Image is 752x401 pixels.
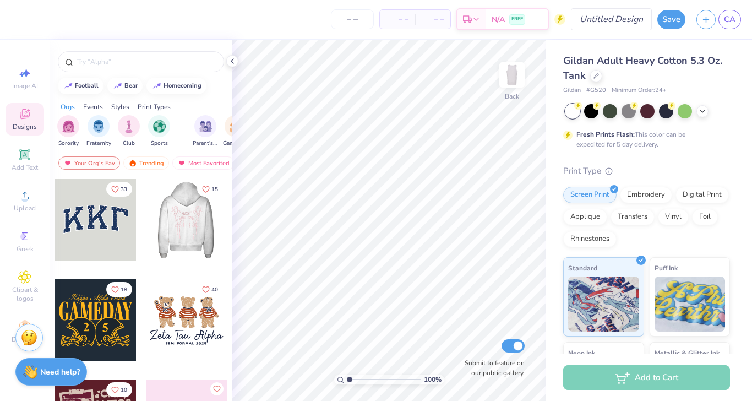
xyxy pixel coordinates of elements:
[58,78,103,94] button: football
[193,115,218,148] button: filter button
[128,159,137,167] img: trending.gif
[576,129,712,149] div: This color can be expedited for 5 day delivery.
[724,13,735,26] span: CA
[148,115,170,148] div: filter for Sports
[331,9,374,29] input: – –
[230,120,242,133] img: Game Day Image
[655,262,678,274] span: Puff Ink
[76,56,217,67] input: Try "Alpha"
[177,159,186,167] img: most_fav.gif
[563,209,607,225] div: Applique
[620,187,672,203] div: Embroidery
[424,375,442,384] span: 100 %
[14,204,36,213] span: Upload
[118,115,140,148] button: filter button
[197,182,223,197] button: Like
[83,102,103,112] div: Events
[121,187,127,192] span: 33
[692,209,718,225] div: Foil
[459,358,525,378] label: Submit to feature on our public gallery.
[113,83,122,89] img: trend_line.gif
[75,83,99,89] div: football
[121,287,127,292] span: 18
[121,387,127,393] span: 10
[86,115,111,148] button: filter button
[210,382,224,395] button: Like
[657,10,685,29] button: Save
[58,156,120,170] div: Your Org's Fav
[675,187,729,203] div: Digital Print
[123,139,135,148] span: Club
[568,262,597,274] span: Standard
[86,139,111,148] span: Fraternity
[563,165,730,177] div: Print Type
[199,120,212,133] img: Parent's Weekend Image
[718,10,741,29] a: CA
[12,82,38,90] span: Image AI
[658,209,689,225] div: Vinyl
[655,277,726,332] img: Puff Ink
[148,115,170,148] button: filter button
[655,347,720,359] span: Metallic & Glitter Ink
[563,54,722,82] span: Gildan Adult Heavy Cotton 5.3 Oz. Tank
[58,139,79,148] span: Sorority
[563,86,581,95] span: Gildan
[422,14,444,25] span: – –
[153,120,166,133] img: Sports Image
[193,139,218,148] span: Parent's Weekend
[563,231,617,247] div: Rhinestones
[492,14,505,25] span: N/A
[211,187,218,192] span: 15
[197,282,223,297] button: Like
[118,115,140,148] div: filter for Club
[211,287,218,292] span: 40
[172,156,235,170] div: Most Favorited
[138,102,171,112] div: Print Types
[12,163,38,172] span: Add Text
[164,83,201,89] div: homecoming
[386,14,408,25] span: – –
[223,115,248,148] div: filter for Game Day
[61,102,75,112] div: Orgs
[6,285,44,303] span: Clipart & logos
[92,120,105,133] img: Fraternity Image
[123,120,135,133] img: Club Image
[124,83,138,89] div: bear
[223,115,248,148] button: filter button
[193,115,218,148] div: filter for Parent's Weekend
[63,159,72,167] img: most_fav.gif
[57,115,79,148] div: filter for Sorority
[563,187,617,203] div: Screen Print
[62,120,75,133] img: Sorority Image
[12,335,38,344] span: Decorate
[152,83,161,89] img: trend_line.gif
[106,382,132,397] button: Like
[568,277,639,332] img: Standard
[111,102,129,112] div: Styles
[576,130,635,139] strong: Fresh Prints Flash:
[511,15,523,23] span: FREE
[568,347,595,359] span: Neon Ink
[146,78,206,94] button: homecoming
[151,139,168,148] span: Sports
[571,8,652,30] input: Untitled Design
[57,115,79,148] button: filter button
[86,115,111,148] div: filter for Fraternity
[13,122,37,131] span: Designs
[64,83,73,89] img: trend_line.gif
[611,209,655,225] div: Transfers
[223,139,248,148] span: Game Day
[501,64,523,86] img: Back
[505,91,519,101] div: Back
[586,86,606,95] span: # G520
[17,245,34,253] span: Greek
[106,282,132,297] button: Like
[106,182,132,197] button: Like
[123,156,169,170] div: Trending
[40,367,80,377] strong: Need help?
[612,86,667,95] span: Minimum Order: 24 +
[107,78,143,94] button: bear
